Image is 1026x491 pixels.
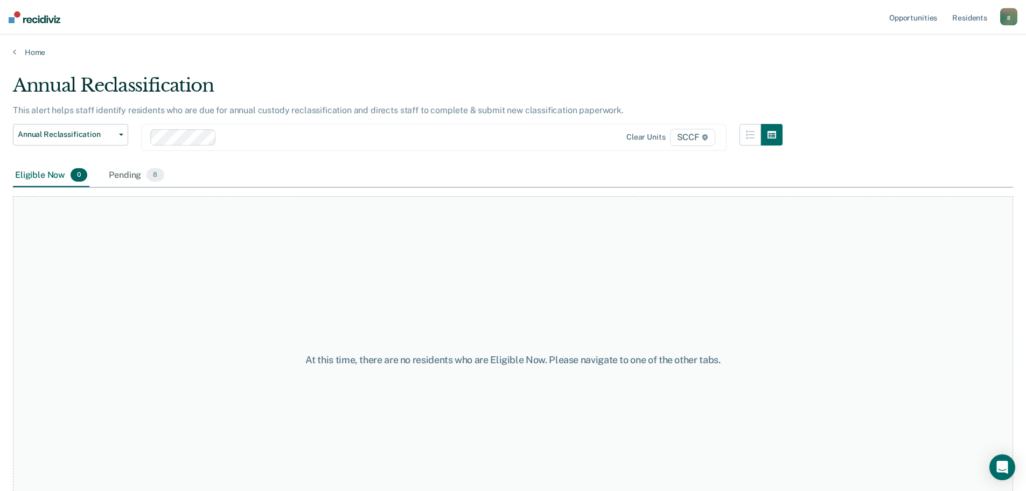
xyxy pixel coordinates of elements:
p: This alert helps staff identify residents who are due for annual custody reclassification and dir... [13,105,624,115]
button: Annual Reclassification [13,124,128,146]
span: 8 [146,168,164,182]
span: Annual Reclassification [18,130,115,139]
div: Clear units [626,133,666,142]
div: Eligible Now0 [13,164,89,188]
button: g [1000,8,1017,25]
div: Open Intercom Messenger [989,454,1015,480]
span: SCCF [670,129,715,146]
a: Home [13,47,1013,57]
div: Pending8 [107,164,166,188]
span: 0 [71,168,87,182]
div: Annual Reclassification [13,74,783,105]
img: Recidiviz [9,11,60,23]
div: At this time, there are no residents who are Eligible Now. Please navigate to one of the other tabs. [263,354,763,366]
